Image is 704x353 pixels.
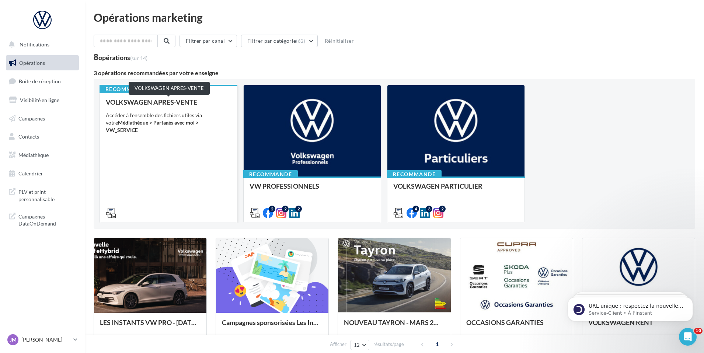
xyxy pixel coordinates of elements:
[243,170,298,178] div: Recommandé
[269,206,275,212] div: 2
[412,206,419,212] div: 4
[21,336,70,343] p: [PERSON_NAME]
[431,338,443,350] span: 1
[18,170,43,176] span: Calendrier
[129,82,210,95] div: VOLKSWAGEN APRES-VENTE
[106,119,199,133] strong: Médiathèque > Partagés avec moi > VW_SERVICE
[32,21,127,108] span: URL unique : respectez la nouvelle exigence de Google Google exige désormais que chaque fiche Goo...
[6,333,79,347] a: JM [PERSON_NAME]
[222,319,323,333] div: Campagnes sponsorisées Les Instants VW Octobre
[679,328,697,346] iframe: Intercom live chat
[18,115,45,121] span: Campagnes
[354,342,360,348] span: 12
[351,340,369,350] button: 12
[10,336,17,343] span: JM
[94,53,147,61] div: 8
[4,184,80,206] a: PLV et print personnalisable
[4,111,80,126] a: Campagnes
[250,182,375,197] div: VW PROFESSIONNELS
[466,319,567,333] div: OCCASIONS GARANTIES
[4,73,80,89] a: Boîte de réception
[98,54,147,61] div: opérations
[18,133,39,140] span: Contacts
[4,129,80,144] a: Contacts
[180,35,237,47] button: Filtrer par canal
[4,166,80,181] a: Calendrier
[330,341,346,348] span: Afficher
[19,78,61,84] span: Boîte de réception
[296,38,305,44] span: (62)
[130,55,147,61] span: (sur 14)
[241,35,318,47] button: Filtrer par catégorie(62)
[4,37,77,52] button: Notifications
[694,328,703,334] span: 10
[344,319,445,333] div: NOUVEAU TAYRON - MARS 2025
[18,212,76,227] span: Campagnes DataOnDemand
[373,341,404,348] span: résultats/page
[106,98,231,106] div: VOLKSWAGEN APRES-VENTE
[439,206,446,212] div: 2
[19,60,45,66] span: Opérations
[94,12,695,23] div: Opérations marketing
[295,206,302,212] div: 2
[100,319,201,333] div: LES INSTANTS VW PRO - [DATE] AU [DATE]
[20,41,49,48] span: Notifications
[32,28,127,35] p: Message from Service-Client, sent À l’instant
[282,206,289,212] div: 2
[426,206,432,212] div: 3
[557,282,704,333] iframe: Intercom notifications message
[387,170,442,178] div: Recommandé
[393,182,519,197] div: VOLKSWAGEN PARTICULIER
[4,209,80,230] a: Campagnes DataOnDemand
[4,147,80,163] a: Médiathèque
[18,187,76,203] span: PLV et print personnalisable
[106,112,231,134] div: Accéder à l'ensemble des fichiers utiles via votre
[94,70,695,76] div: 3 opérations recommandées par votre enseigne
[100,85,154,93] div: Recommandé
[4,92,80,108] a: Visibilité en ligne
[18,152,49,158] span: Médiathèque
[322,36,357,45] button: Réinitialiser
[20,97,59,103] span: Visibilité en ligne
[4,55,80,71] a: Opérations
